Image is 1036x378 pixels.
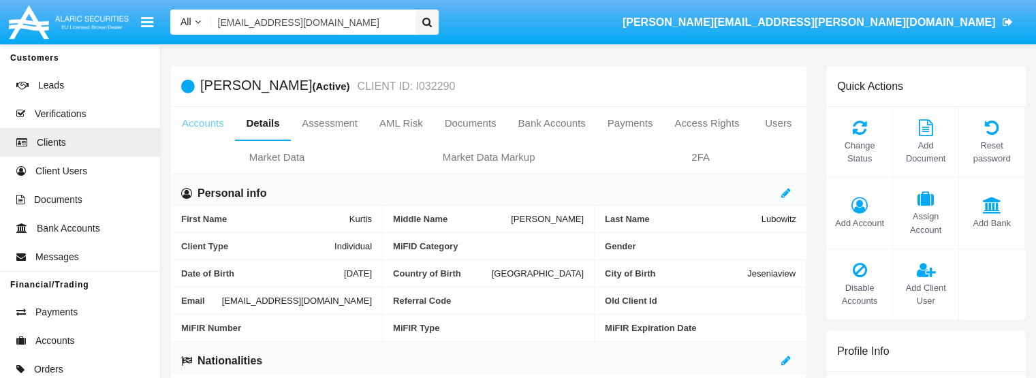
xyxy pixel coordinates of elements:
span: MiFIR Type [393,323,584,333]
span: Change Status [834,139,885,165]
span: Client Users [35,164,87,178]
span: Gender [605,241,796,251]
span: Add Bank [966,217,1018,230]
span: Reset password [966,139,1018,165]
span: [PERSON_NAME][EMAIL_ADDRESS][PERSON_NAME][DOMAIN_NAME] [623,16,996,28]
span: Kurtis [349,214,372,224]
span: Jeseniaview [747,268,796,279]
small: CLIENT ID: I032290 [354,81,456,92]
a: Payments [597,107,664,140]
span: Documents [34,193,82,207]
h5: [PERSON_NAME] [200,78,455,94]
a: 2FA [595,141,806,174]
span: Accounts [35,334,75,348]
span: Payments [35,305,78,319]
span: Lubowitz [762,214,796,224]
h6: Personal info [198,186,266,201]
span: All [180,16,191,27]
a: Assessment [291,107,368,140]
span: Add Document [900,139,952,165]
span: MiFID Category [393,241,584,251]
span: Leads [38,78,64,93]
div: (Active) [312,78,354,94]
span: Client Type [181,241,334,251]
span: Verifications [35,107,86,121]
a: Access Rights [663,107,750,140]
span: Old Client Id [605,296,796,306]
a: Bank Accounts [507,107,596,140]
span: Email [181,296,222,306]
input: Search [211,10,411,35]
h6: Quick Actions [837,80,903,93]
a: AML Risk [368,107,434,140]
span: Orders [34,362,63,377]
span: Country of Birth [393,268,492,279]
a: All [170,15,211,29]
span: Referral Code [393,296,584,306]
a: Users [750,107,806,140]
a: Documents [434,107,507,140]
span: Clients [37,136,66,150]
span: Last Name [605,214,762,224]
span: [DATE] [344,268,372,279]
h6: Profile Info [837,345,889,358]
span: [EMAIL_ADDRESS][DOMAIN_NAME] [222,296,372,306]
span: Add Client User [900,281,952,307]
span: Middle Name [393,214,511,224]
a: Market Data [171,141,383,174]
h6: Nationalities [198,353,262,368]
span: First Name [181,214,349,224]
span: Assign Account [900,210,952,236]
span: Messages [35,250,79,264]
span: Disable Accounts [834,281,885,307]
span: Add Account [834,217,885,230]
a: Market Data Markup [383,141,595,174]
span: [GEOGRAPHIC_DATA] [492,268,584,279]
span: [PERSON_NAME] [511,214,584,224]
span: Bank Accounts [37,221,100,236]
a: Accounts [171,107,235,140]
span: MiFIR Number [181,323,372,333]
span: Individual [334,241,372,251]
span: Date of Birth [181,268,344,279]
span: City of Birth [605,268,747,279]
span: MiFIR Expiration Date [605,323,796,333]
img: Logo image [7,2,131,42]
a: Details [235,107,292,140]
a: [PERSON_NAME][EMAIL_ADDRESS][PERSON_NAME][DOMAIN_NAME] [616,3,1019,42]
